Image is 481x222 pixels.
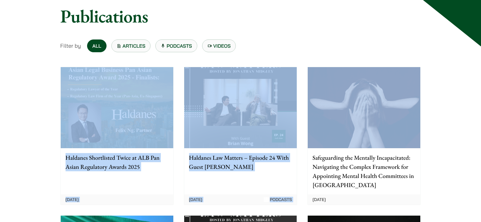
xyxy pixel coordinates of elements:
[313,197,326,202] time: [DATE]
[189,197,202,202] time: [DATE]
[184,67,297,205] a: Haldanes Law Matters – Episode 24 With Guest [PERSON_NAME] [DATE] Podcasts
[202,39,236,52] a: Videos
[66,197,79,202] time: [DATE]
[313,153,415,190] p: Safeguarding the Mentally Incapacitated: Navigating the Complex Framework for Appointing Mental H...
[155,39,197,52] a: Podcasts
[189,153,292,171] p: Haldanes Law Matters – Episode 24 With Guest [PERSON_NAME]
[111,39,151,52] a: Articles
[307,67,421,205] a: Safeguarding the Mentally Incapacitated: Navigating the Complex Framework for Appointing Mental H...
[66,153,168,171] p: Haldanes Shortlisted Twice at ALB Pan Asian Regulatory Awards 2025
[60,42,81,50] span: Filter by
[87,39,106,52] a: All
[60,5,421,27] h1: Publications
[264,197,292,202] span: Podcasts
[60,67,174,205] a: Haldanes Shortlisted Twice at ALB Pan Asian Regulatory Awards 2025 [DATE]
